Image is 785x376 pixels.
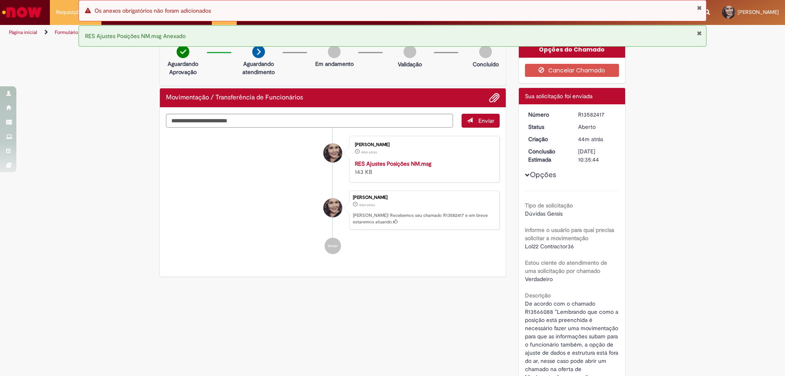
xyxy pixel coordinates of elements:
button: Cancelar Chamado [525,64,619,77]
div: Renata Luciane De Souza Faria Conrado [323,144,342,162]
div: Renata Luciane De Souza Faria Conrado [323,198,342,217]
b: Tipo de solicitação [525,202,573,209]
b: Estou ciente do atendimento de uma solicitação por chamado [525,259,607,275]
dt: Número [522,110,572,119]
img: ServiceNow [1,4,43,20]
span: 44m atrás [578,135,603,143]
button: Enviar [462,114,500,128]
img: img-circle-grey.png [328,45,341,58]
dt: Criação [522,135,572,143]
div: [DATE] 10:35:44 [578,147,616,164]
a: Página inicial [9,29,37,36]
p: Em andamento [315,60,354,68]
div: 30/09/2025 15:35:40 [578,135,616,143]
div: R13582417 [578,110,616,119]
span: RES Ajustes Posições NM.msg Anexado [85,32,186,40]
img: check-circle-green.png [177,45,189,58]
button: Fechar Notificação [697,5,702,11]
a: RES Ajustes Posições NM.msg [355,160,431,167]
p: [PERSON_NAME]! Recebemos seu chamado R13582417 e em breve estaremos atuando. [353,212,495,225]
b: informe o usuário para qual precisa solicitar a movimentação [525,226,614,242]
div: [PERSON_NAME] [355,142,491,147]
textarea: Digite sua mensagem aqui... [166,114,453,128]
span: Sua solicitação foi enviada [525,92,592,100]
span: 44m atrás [361,150,377,155]
button: Fechar Notificação [697,30,702,36]
p: Validação [398,60,422,68]
a: Formulário de Atendimento [55,29,115,36]
time: 30/09/2025 15:35:40 [359,203,375,207]
ul: Histórico de tíquete [166,128,500,263]
p: Aguardando Aprovação [163,60,203,76]
span: Os anexos obrigatórios não foram adicionados [94,7,211,14]
li: Renata Luciane De Souza Faria Conrado [166,191,500,230]
img: arrow-next.png [252,45,265,58]
dt: Status [522,123,572,131]
h2: Movimentação / Transferência de Funcionários Histórico de tíquete [166,94,303,101]
ul: Trilhas de página [6,25,517,40]
span: Dúvidas Gerais [525,210,563,217]
img: img-circle-grey.png [479,45,492,58]
span: [PERSON_NAME] [738,9,779,16]
span: Lol22 Contractor36 [525,243,574,250]
p: Aguardando atendimento [239,60,278,76]
div: Aberto [578,123,616,131]
span: Requisições [56,8,85,16]
time: 30/09/2025 15:35:40 [578,135,603,143]
b: Descrição [525,292,551,299]
span: 44m atrás [359,203,375,207]
p: Concluído [473,60,499,68]
img: img-circle-grey.png [404,45,416,58]
dt: Conclusão Estimada [522,147,572,164]
span: Enviar [478,117,494,124]
div: 143 KB [355,160,491,176]
span: Verdadeiro [525,275,553,283]
div: [PERSON_NAME] [353,195,495,200]
time: 30/09/2025 15:35:39 [361,150,377,155]
button: Adicionar anexos [489,92,500,103]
